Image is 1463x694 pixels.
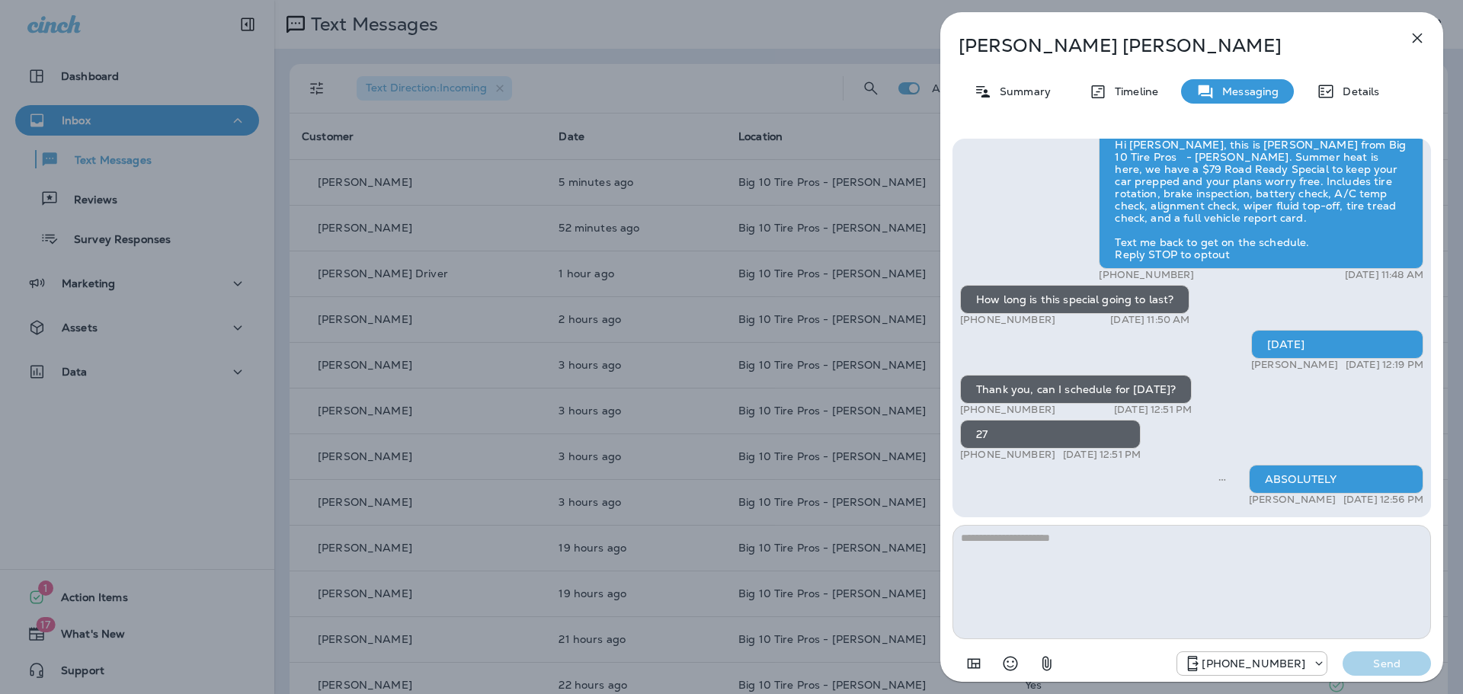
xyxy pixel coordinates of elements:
p: [PERSON_NAME] [PERSON_NAME] [959,35,1375,56]
div: Hi [PERSON_NAME], this is [PERSON_NAME] from Big 10 Tire Pros - [PERSON_NAME]. Summer heat is her... [1099,109,1423,269]
button: Select an emoji [995,648,1026,679]
div: 27 [960,420,1141,449]
p: [PHONE_NUMBER] [960,404,1055,416]
p: [PERSON_NAME] [1251,359,1338,371]
p: [PHONE_NUMBER] [1099,269,1194,281]
button: Add in a premade template [959,648,989,679]
p: Timeline [1107,85,1158,98]
span: Sent [1218,472,1226,485]
p: Messaging [1215,85,1279,98]
div: Thank you, can I schedule for [DATE]? [960,375,1192,404]
p: [PHONE_NUMBER] [1202,657,1305,670]
p: Details [1335,85,1379,98]
p: [DATE] 11:48 AM [1345,269,1423,281]
p: [DATE] 12:51 PM [1063,449,1141,461]
div: ABSOLUTELY [1249,465,1423,494]
p: [DATE] 12:51 PM [1114,404,1192,416]
p: [DATE] 11:50 AM [1110,314,1189,326]
p: [DATE] 12:56 PM [1343,494,1423,506]
div: How long is this special going to last? [960,285,1189,314]
p: [DATE] 12:19 PM [1346,359,1423,371]
p: [PERSON_NAME] [1249,494,1336,506]
div: [DATE] [1251,330,1423,359]
p: Summary [992,85,1051,98]
p: [PHONE_NUMBER] [960,314,1055,326]
p: [PHONE_NUMBER] [960,449,1055,461]
div: +1 (601) 808-4206 [1177,654,1327,673]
